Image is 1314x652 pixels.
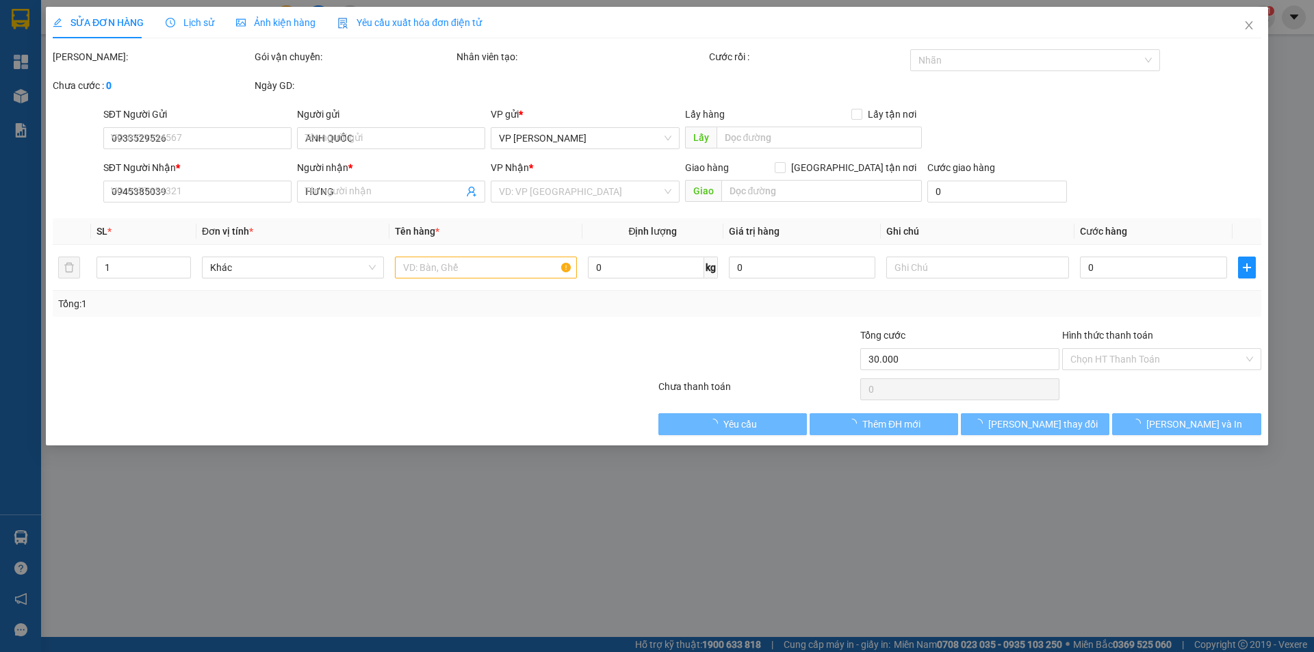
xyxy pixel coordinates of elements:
[58,296,507,311] div: Tổng: 1
[810,413,958,435] button: Thêm ĐH mới
[166,17,214,28] span: Lịch sử
[297,160,485,175] div: Người nhận
[103,160,292,175] div: SĐT Người Nhận
[395,257,577,278] input: VD: Bàn, Ghế
[786,160,922,175] span: [GEOGRAPHIC_DATA] tận nơi
[255,78,454,93] div: Ngày GD:
[988,417,1098,432] span: [PERSON_NAME] thay đổi
[456,49,706,64] div: Nhân viên tạo:
[723,417,757,432] span: Yêu cầu
[862,107,922,122] span: Lấy tận nơi
[862,417,920,432] span: Thêm ĐH mới
[658,413,807,435] button: Yêu cầu
[1146,417,1242,432] span: [PERSON_NAME] và In
[106,80,112,91] b: 0
[500,128,671,148] span: VP Phạm Ngũ Lão
[860,330,905,341] span: Tổng cước
[729,226,780,237] span: Giá trị hàng
[53,18,62,27] span: edit
[1080,226,1127,237] span: Cước hàng
[236,17,315,28] span: Ảnh kiện hàng
[927,162,995,173] label: Cước giao hàng
[657,379,859,403] div: Chưa thanh toán
[236,18,246,27] span: picture
[887,257,1069,278] input: Ghi Chú
[881,218,1074,245] th: Ghi chú
[1131,419,1146,428] span: loading
[58,257,80,278] button: delete
[53,17,144,28] span: SỬA ĐƠN HÀNG
[1238,257,1256,278] button: plus
[927,181,1067,203] input: Cước giao hàng
[210,257,376,278] span: Khác
[685,180,721,202] span: Giao
[1230,7,1268,45] button: Close
[1244,20,1254,31] span: close
[491,107,680,122] div: VP gửi
[961,413,1109,435] button: [PERSON_NAME] thay đổi
[53,78,252,93] div: Chưa cước :
[709,49,908,64] div: Cước rồi :
[96,226,107,237] span: SL
[629,226,678,237] span: Định lượng
[721,180,922,202] input: Dọc đường
[467,186,478,197] span: user-add
[704,257,718,278] span: kg
[337,17,482,28] span: Yêu cầu xuất hóa đơn điện tử
[202,226,253,237] span: Đơn vị tính
[297,107,485,122] div: Người gửi
[685,109,725,120] span: Lấy hàng
[1113,413,1261,435] button: [PERSON_NAME] và In
[847,419,862,428] span: loading
[337,18,348,29] img: icon
[53,49,252,64] div: [PERSON_NAME]:
[973,419,988,428] span: loading
[395,226,439,237] span: Tên hàng
[1239,262,1255,273] span: plus
[491,162,530,173] span: VP Nhận
[255,49,454,64] div: Gói vận chuyển:
[1062,330,1153,341] label: Hình thức thanh toán
[708,419,723,428] span: loading
[166,18,175,27] span: clock-circle
[685,162,729,173] span: Giao hàng
[717,127,922,148] input: Dọc đường
[685,127,717,148] span: Lấy
[103,107,292,122] div: SĐT Người Gửi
